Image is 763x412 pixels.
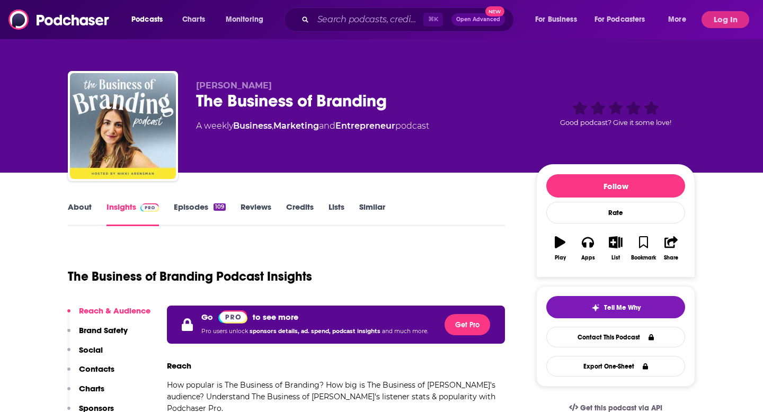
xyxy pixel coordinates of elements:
[273,121,319,131] a: Marketing
[174,202,226,226] a: Episodes109
[664,255,678,261] div: Share
[196,80,272,91] span: [PERSON_NAME]
[546,327,685,347] a: Contact This Podcast
[79,306,150,316] p: Reach & Audience
[107,202,159,226] a: InsightsPodchaser Pro
[124,11,176,28] button: open menu
[574,229,601,267] button: Apps
[67,325,128,345] button: Brand Safety
[196,120,429,132] div: A weekly podcast
[445,314,490,335] button: Get Pro
[201,324,428,339] p: Pro users unlock and much more.
[201,312,213,322] p: Go
[70,73,176,179] img: The Business of Branding
[546,174,685,198] button: Follow
[175,11,211,28] a: Charts
[335,121,395,131] a: Entrepreneur
[456,17,500,22] span: Open Advanced
[79,364,114,374] p: Contacts
[67,383,104,403] button: Charts
[555,255,566,261] div: Play
[631,255,656,261] div: Bookmark
[546,296,685,318] button: tell me why sparkleTell Me Why
[611,255,620,261] div: List
[451,13,505,26] button: Open AdvancedNew
[359,202,385,226] a: Similar
[485,6,504,16] span: New
[604,303,641,312] span: Tell Me Why
[595,12,645,27] span: For Podcasters
[668,12,686,27] span: More
[79,345,103,355] p: Social
[702,11,749,28] button: Log In
[546,229,574,267] button: Play
[313,11,423,28] input: Search podcasts, credits, & more...
[68,202,92,226] a: About
[602,229,629,267] button: List
[67,345,103,364] button: Social
[218,310,247,324] a: Pro website
[661,11,699,28] button: open menu
[67,306,150,325] button: Reach & Audience
[588,11,661,28] button: open menu
[536,80,695,146] div: Good podcast? Give it some love!
[218,310,247,324] img: Podchaser Pro
[528,11,590,28] button: open menu
[214,203,226,211] div: 109
[167,361,191,371] h3: Reach
[629,229,657,267] button: Bookmark
[131,12,163,27] span: Podcasts
[591,303,600,312] img: tell me why sparkle
[68,268,312,284] h1: The Business of Branding Podcast Insights
[272,121,273,131] span: ,
[140,203,159,212] img: Podchaser Pro
[294,7,524,32] div: Search podcasts, credits, & more...
[423,13,443,26] span: ⌘ K
[253,312,298,322] p: to see more
[546,356,685,377] button: Export One-Sheet
[286,202,314,226] a: Credits
[329,202,344,226] a: Lists
[658,229,685,267] button: Share
[226,12,263,27] span: Monitoring
[581,255,595,261] div: Apps
[233,121,272,131] a: Business
[546,202,685,223] div: Rate
[67,364,114,383] button: Contacts
[79,383,104,393] p: Charts
[319,121,335,131] span: and
[250,328,382,335] span: sponsors details, ad. spend, podcast insights
[79,325,128,335] p: Brand Safety
[560,119,671,127] span: Good podcast? Give it some love!
[218,11,277,28] button: open menu
[535,12,577,27] span: For Business
[241,202,271,226] a: Reviews
[182,12,205,27] span: Charts
[8,10,110,30] img: Podchaser - Follow, Share and Rate Podcasts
